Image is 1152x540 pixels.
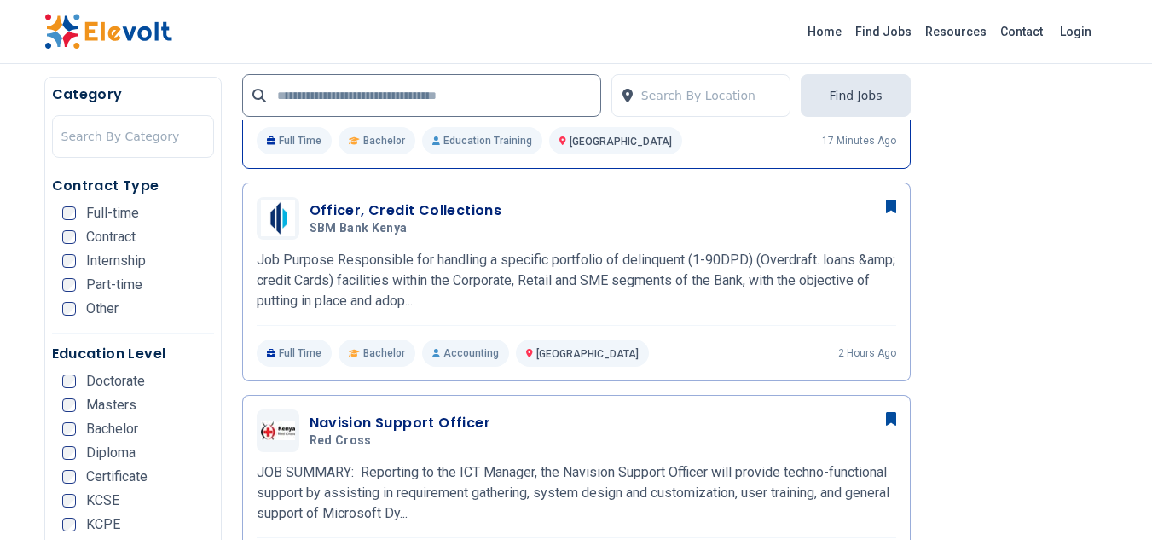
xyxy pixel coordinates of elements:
[62,302,76,316] input: Other
[261,200,295,236] img: SBM Bank Kenya
[536,348,639,360] span: [GEOGRAPHIC_DATA]
[62,422,76,436] input: Bachelor
[1050,15,1102,49] a: Login
[993,18,1050,45] a: Contact
[848,18,918,45] a: Find Jobs
[62,446,76,460] input: Diploma
[838,346,896,360] p: 2 hours ago
[257,127,333,154] p: Full Time
[86,254,146,268] span: Internship
[62,518,76,531] input: KCPE
[363,346,405,360] span: Bachelor
[310,200,502,221] h3: Officer, Credit Collections
[918,18,993,45] a: Resources
[86,470,148,484] span: Certificate
[801,18,848,45] a: Home
[86,398,136,412] span: Masters
[62,375,76,388] input: Doctorate
[62,206,76,220] input: Full-time
[62,398,76,412] input: Masters
[86,302,119,316] span: Other
[801,74,910,117] button: Find Jobs
[310,433,372,449] span: Red cross
[52,344,214,364] h5: Education Level
[44,14,172,49] img: Elevolt
[86,375,145,388] span: Doctorate
[86,518,120,531] span: KCPE
[62,254,76,268] input: Internship
[257,250,896,311] p: Job Purpose Responsible for handling a specific portfolio of delinquent (1-90DPD) (Overdraft. loa...
[62,494,76,508] input: KCSE
[86,494,119,508] span: KCSE
[261,421,295,440] img: Red cross
[310,221,408,236] span: SBM Bank Kenya
[257,197,896,367] a: SBM Bank KenyaOfficer, Credit CollectionsSBM Bank KenyaJob Purpose Responsible for handling a spe...
[86,230,136,244] span: Contract
[257,462,896,524] p: JOB SUMMARY: Reporting to the ICT Manager, the Navision Support Officer will provide techno-funct...
[310,413,491,433] h3: Navision Support Officer
[822,134,896,148] p: 17 minutes ago
[86,422,138,436] span: Bachelor
[62,278,76,292] input: Part-time
[86,206,139,220] span: Full-time
[570,136,672,148] span: [GEOGRAPHIC_DATA]
[62,230,76,244] input: Contract
[257,340,333,367] p: Full Time
[86,446,136,460] span: Diploma
[52,176,214,196] h5: Contract Type
[86,278,142,292] span: Part-time
[422,127,542,154] p: Education Training
[363,134,405,148] span: Bachelor
[422,340,509,367] p: Accounting
[62,470,76,484] input: Certificate
[52,84,214,105] h5: Category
